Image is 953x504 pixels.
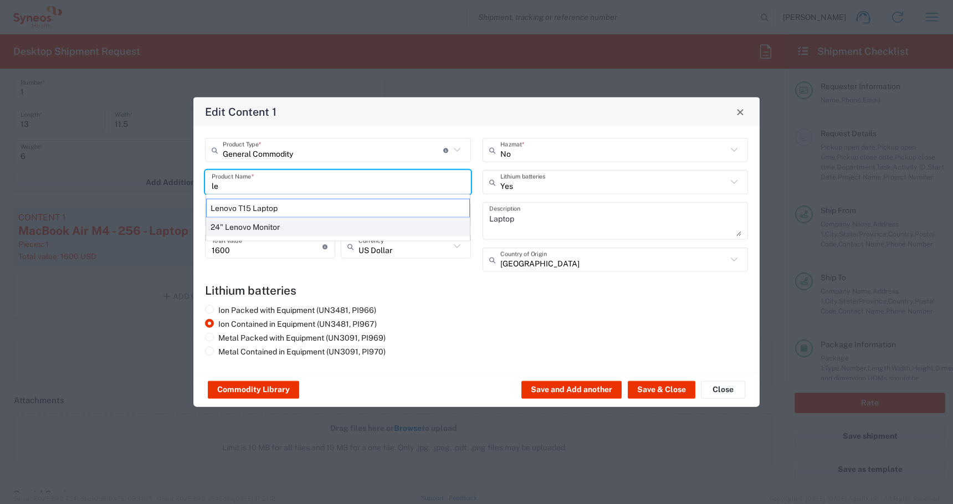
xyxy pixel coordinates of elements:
[205,305,376,315] label: Ion Packed with Equipment (UN3481, PI966)
[628,381,695,399] button: Save & Close
[206,199,470,218] div: Lenovo T15 Laptop
[205,333,386,343] label: Metal Packed with Equipment (UN3091, PI969)
[205,284,748,297] h4: Lithium batteries
[206,218,470,236] div: 24" Lenovo Monitor
[521,381,622,399] button: Save and Add another
[208,381,299,399] button: Commodity Library
[701,381,745,399] button: Close
[732,104,748,120] button: Close
[205,104,276,120] h4: Edit Content 1
[205,347,386,357] label: Metal Contained in Equipment (UN3091, PI970)
[205,319,377,329] label: Ion Contained in Equipment (UN3481, PI967)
